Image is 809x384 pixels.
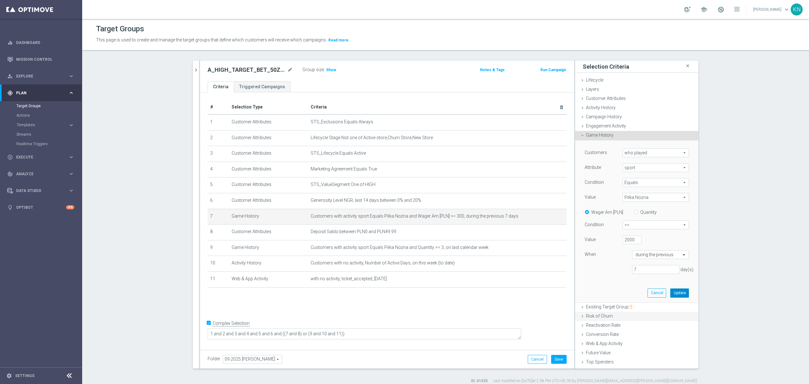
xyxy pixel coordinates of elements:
[68,122,74,128] i: keyboard_arrow_right
[648,288,666,297] button: Cancel
[479,66,505,73] button: Notes & Tags
[16,120,82,130] div: Templates
[208,66,286,74] h2: A_HIGH_TARGET_BET_50ZL_PL_LKE_011025
[752,5,791,14] a: [PERSON_NAME]keyboard_arrow_down
[586,114,622,119] span: Campaign History
[7,74,75,79] div: person_search Explore keyboard_arrow_right
[586,105,616,110] span: Activity History
[559,105,564,110] i: delete_forever
[229,162,308,177] td: Customer Attributes
[229,177,308,193] td: Customer Attributes
[16,130,82,139] div: Streams
[326,68,336,72] span: Show
[208,240,229,256] td: 9
[193,61,199,79] button: chevron_right
[16,141,66,146] a: Realtime Triggers
[585,164,601,170] label: Attribute
[640,209,657,215] label: Quantity
[208,193,229,209] td: 6
[208,225,229,240] td: 8
[7,90,75,96] div: gps_fixed Plan keyboard_arrow_right
[208,115,229,130] td: 1
[208,209,229,225] td: 7
[7,90,13,96] i: gps_fixed
[16,91,68,95] span: Plan
[96,24,144,34] h1: Target Groups
[208,100,229,115] th: #
[68,73,74,79] i: keyboard_arrow_right
[16,34,74,51] a: Dashboard
[783,6,790,13] span: keyboard_arrow_down
[586,313,613,319] span: Risk of Churn
[7,199,74,216] div: Optibot
[208,177,229,193] td: 5
[208,271,229,287] td: 11
[471,378,488,384] label: ID: 41435
[68,154,74,160] i: keyboard_arrow_right
[7,73,13,79] i: person_search
[287,66,293,74] i: mode_edit
[324,67,325,72] label: :
[493,378,697,384] label: Last modified on [DATE] at 2:58 PM UTC+02:00 by [PERSON_NAME][EMAIL_ADDRESS][PERSON_NAME][DOMAIN_...
[585,194,596,200] label: Value
[585,150,607,155] label: Customers
[586,123,626,128] span: Engagement Activity
[7,40,75,45] button: equalizer Dashboard
[6,373,12,379] i: settings
[7,188,75,193] div: Data Studio keyboard_arrow_right
[7,73,68,79] div: Explore
[234,81,290,92] a: Triggered Campaigns
[7,171,13,177] i: track_changes
[16,51,74,68] a: Mission Control
[16,199,66,216] a: Optibot
[7,34,74,51] div: Dashboard
[680,267,694,272] span: day(s).
[586,359,614,364] span: Top Spenders
[7,51,74,68] div: Mission Control
[586,350,611,355] span: Future Value
[213,320,250,326] label: Complex Selection
[17,123,62,127] span: Templates
[68,188,74,194] i: keyboard_arrow_right
[583,63,629,70] h3: Selection Criteria
[16,122,75,127] div: Templates keyboard_arrow_right
[585,222,604,227] label: Condition
[791,3,803,15] div: KN
[16,132,66,137] a: Streams
[16,139,82,149] div: Realtime Triggers
[700,6,707,13] span: school
[7,171,68,177] div: Analyze
[7,155,75,160] button: play_circle_outline Execute keyboard_arrow_right
[586,304,633,309] span: Existing Target Group
[7,171,75,177] div: track_changes Analyze keyboard_arrow_right
[311,104,327,109] span: Criteria
[311,119,373,125] span: STS_Exclusions Equals Always
[311,214,518,219] span: Customers with activity sport Equals Piłka Nożna and Wager Am [PLN] >= 300, during the previous 7...
[15,374,34,378] a: Settings
[16,74,68,78] span: Explore
[586,341,623,346] span: Web & App Activity
[96,37,327,42] span: This page is used to create and manage the target groups that define which customers will receive...
[16,103,66,108] a: Target Groups
[208,81,234,92] a: Criteria
[16,111,82,120] div: Actions
[632,250,689,259] ng-select: during the previous
[7,57,75,62] div: Mission Control
[193,67,199,73] i: chevron_right
[229,100,308,115] th: Selection Type
[311,245,489,250] span: Customers with activity sport Equals Piłka Nożna and Quantity >= 3, on last calendar week
[208,256,229,272] td: 10
[586,77,603,83] span: Lifecycle
[311,166,377,172] span: Marketing Agreement Equals True
[311,229,396,234] span: Deposit Saldo between PLN0 and PLN49.99
[208,356,220,362] label: Folder
[670,288,689,297] button: Update
[311,135,433,140] span: Lifecycle Stage Not one of Active store,Churn Store,New Store
[229,271,308,287] td: Web & App Activity
[302,67,324,72] label: Group size
[551,355,567,364] button: Save
[229,256,308,272] td: Activity History
[17,123,68,127] div: Templates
